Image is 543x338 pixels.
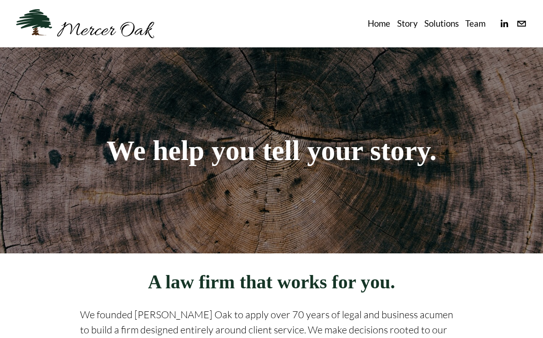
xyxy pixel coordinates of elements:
a: info@merceroaklaw.com [516,18,527,29]
a: Home [368,16,390,31]
h2: A law firm that works for you. [80,271,463,292]
a: Solutions [424,16,459,31]
a: Story [397,16,418,31]
a: Team [465,16,485,31]
a: linkedin-unauth [499,18,509,29]
h1: We help you tell your story. [80,136,463,165]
